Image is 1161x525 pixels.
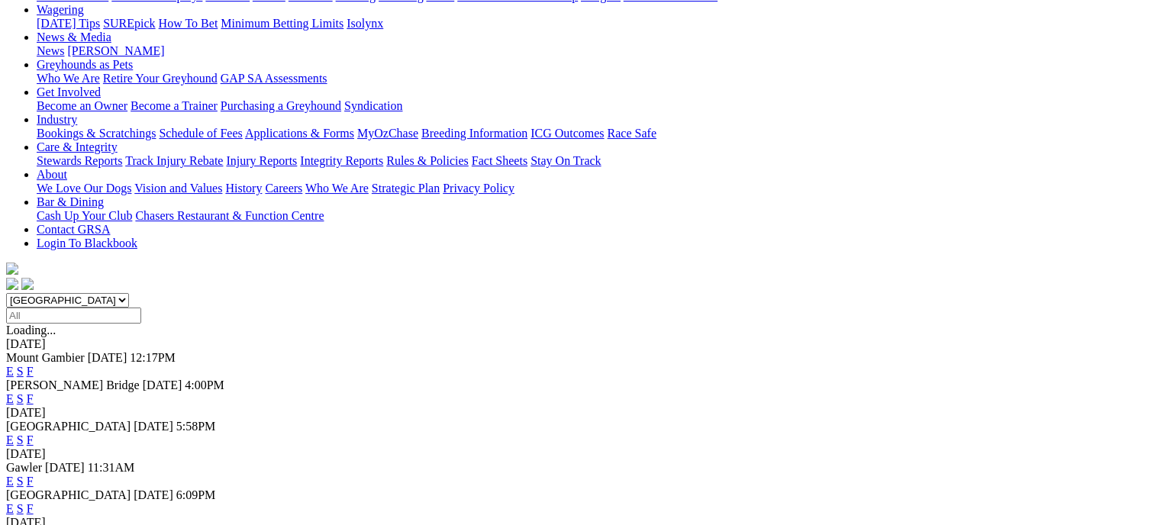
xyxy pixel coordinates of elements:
a: SUREpick [103,17,155,30]
a: Injury Reports [226,154,297,167]
div: Greyhounds as Pets [37,72,1155,85]
span: Gawler [6,461,42,474]
a: S [17,392,24,405]
a: About [37,168,67,181]
a: Schedule of Fees [159,127,242,140]
span: [GEOGRAPHIC_DATA] [6,420,131,433]
a: Track Injury Rebate [125,154,223,167]
img: twitter.svg [21,278,34,290]
a: F [27,392,34,405]
input: Select date [6,308,141,324]
span: Loading... [6,324,56,337]
a: E [6,392,14,405]
span: [PERSON_NAME] Bridge [6,378,140,391]
a: History [225,182,262,195]
a: MyOzChase [357,127,418,140]
img: facebook.svg [6,278,18,290]
img: logo-grsa-white.png [6,262,18,275]
span: 5:58PM [176,420,216,433]
div: [DATE] [6,406,1155,420]
a: Strategic Plan [372,182,440,195]
a: S [17,475,24,488]
a: Chasers Restaurant & Function Centre [135,209,324,222]
span: 4:00PM [185,378,224,391]
a: We Love Our Dogs [37,182,131,195]
a: Breeding Information [421,127,527,140]
span: Mount Gambier [6,351,85,364]
a: Purchasing a Greyhound [221,99,341,112]
a: E [6,502,14,515]
a: Vision and Values [134,182,222,195]
div: About [37,182,1155,195]
a: GAP SA Assessments [221,72,327,85]
a: Rules & Policies [386,154,469,167]
a: Integrity Reports [300,154,383,167]
span: [DATE] [134,488,173,501]
div: [DATE] [6,447,1155,461]
div: Industry [37,127,1155,140]
span: 12:17PM [130,351,176,364]
a: F [27,475,34,488]
a: Syndication [344,99,402,112]
a: Become an Owner [37,99,127,112]
a: Careers [265,182,302,195]
a: Who We Are [37,72,100,85]
a: Greyhounds as Pets [37,58,133,71]
a: Contact GRSA [37,223,110,236]
a: Minimum Betting Limits [221,17,343,30]
span: 6:09PM [176,488,216,501]
a: F [27,365,34,378]
span: 11:31AM [88,461,135,474]
a: Bookings & Scratchings [37,127,156,140]
div: Get Involved [37,99,1155,113]
a: How To Bet [159,17,218,30]
a: Login To Blackbook [37,237,137,250]
a: Retire Your Greyhound [103,72,218,85]
a: Race Safe [607,127,656,140]
a: E [6,365,14,378]
a: ICG Outcomes [531,127,604,140]
div: Bar & Dining [37,209,1155,223]
span: [DATE] [45,461,85,474]
a: News & Media [37,31,111,43]
a: F [27,502,34,515]
a: Isolynx [347,17,383,30]
a: Stewards Reports [37,154,122,167]
a: Who We Are [305,182,369,195]
span: [DATE] [134,420,173,433]
div: [DATE] [6,337,1155,351]
a: F [27,433,34,446]
a: Industry [37,113,77,126]
a: Bar & Dining [37,195,104,208]
a: E [6,433,14,446]
span: [DATE] [88,351,127,364]
a: Get Involved [37,85,101,98]
a: News [37,44,64,57]
a: S [17,502,24,515]
a: E [6,475,14,488]
a: Stay On Track [531,154,601,167]
a: S [17,433,24,446]
a: Care & Integrity [37,140,118,153]
a: Wagering [37,3,84,16]
a: Cash Up Your Club [37,209,132,222]
a: S [17,365,24,378]
a: [DATE] Tips [37,17,100,30]
div: Wagering [37,17,1155,31]
a: Applications & Forms [245,127,354,140]
a: [PERSON_NAME] [67,44,164,57]
a: Fact Sheets [472,154,527,167]
div: News & Media [37,44,1155,58]
span: [GEOGRAPHIC_DATA] [6,488,131,501]
a: Become a Trainer [131,99,218,112]
div: Care & Integrity [37,154,1155,168]
span: [DATE] [143,378,182,391]
a: Privacy Policy [443,182,514,195]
